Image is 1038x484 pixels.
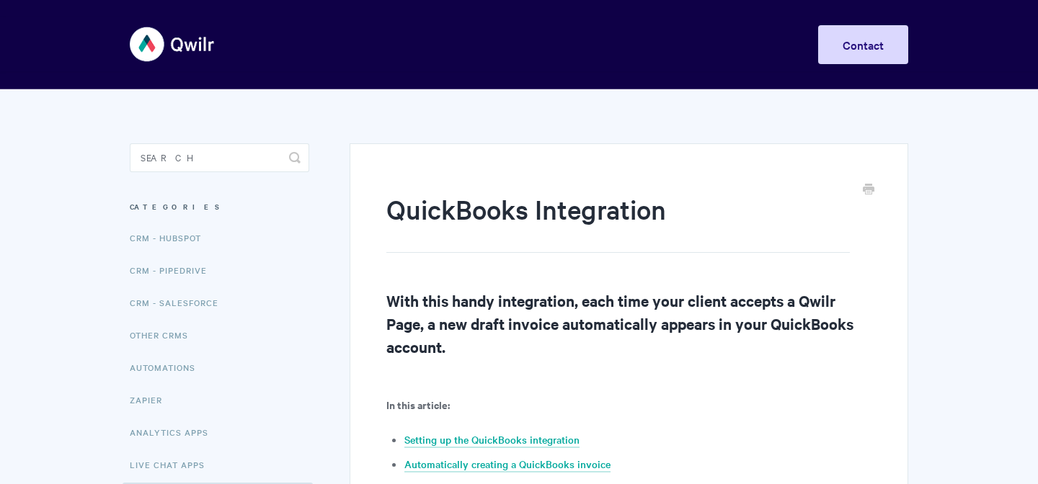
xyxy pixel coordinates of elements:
a: CRM - HubSpot [130,223,212,252]
input: Search [130,143,309,172]
a: Live Chat Apps [130,450,216,479]
a: Automations [130,353,206,382]
a: CRM - Pipedrive [130,256,218,284]
h2: With this handy integration, each time your client accepts a Qwilr Page, a new draft invoice auto... [386,289,871,358]
a: Other CRMs [130,321,199,349]
img: Qwilr Help Center [130,17,216,71]
a: Automatically creating a QuickBooks invoice [404,457,611,472]
b: In this article: [386,397,450,412]
a: CRM - Salesforce [130,288,229,317]
a: Zapier [130,385,173,414]
a: Print this Article [863,182,874,198]
h1: QuickBooks Integration [386,191,850,253]
a: Setting up the QuickBooks integration [404,432,580,448]
a: Analytics Apps [130,418,219,447]
a: Contact [818,25,908,64]
h3: Categories [130,194,309,220]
